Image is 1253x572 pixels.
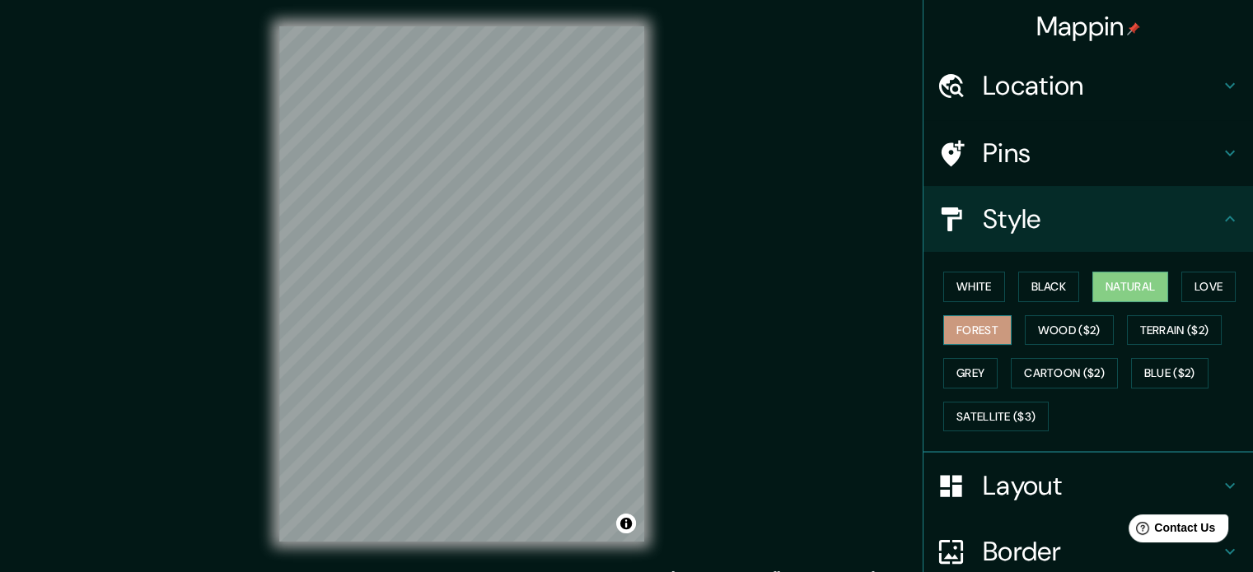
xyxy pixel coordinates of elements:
[1036,10,1141,43] h4: Mappin
[1127,315,1223,346] button: Terrain ($2)
[923,453,1253,519] div: Layout
[983,69,1220,102] h4: Location
[1106,508,1235,554] iframe: Help widget launcher
[983,469,1220,502] h4: Layout
[943,315,1012,346] button: Forest
[983,202,1220,235] h4: Style
[1127,22,1140,35] img: pin-icon.png
[923,186,1253,252] div: Style
[1092,272,1168,302] button: Natural
[983,137,1220,170] h4: Pins
[1011,358,1118,388] button: Cartoon ($2)
[1018,272,1080,302] button: Black
[983,535,1220,568] h4: Border
[1181,272,1236,302] button: Love
[1025,315,1114,346] button: Wood ($2)
[923,53,1253,119] div: Location
[616,514,636,533] button: Toggle attribution
[943,402,1049,432] button: Satellite ($3)
[943,272,1005,302] button: White
[943,358,998,388] button: Grey
[923,120,1253,186] div: Pins
[279,26,644,542] canvas: Map
[1131,358,1209,388] button: Blue ($2)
